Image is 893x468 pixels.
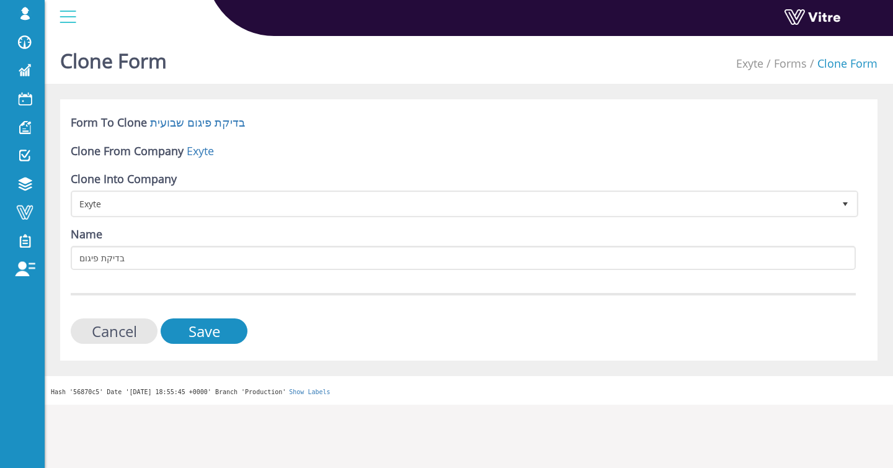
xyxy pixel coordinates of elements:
[60,31,167,84] h1: Clone Form
[71,227,102,243] label: Name
[834,192,856,215] span: select
[150,115,245,130] a: בדיקת פיגום שבועית
[71,318,158,344] input: Cancel
[71,143,184,160] label: Clone From Company
[71,115,147,131] label: Form To Clone
[289,389,330,395] a: Show Labels
[51,389,286,395] span: Hash '56870c5' Date '[DATE] 18:55:45 +0000' Branch 'Production'
[807,56,877,72] li: Clone Form
[736,56,763,71] a: Exyte
[187,143,214,158] a: Exyte
[161,318,247,344] input: Save
[73,192,834,215] span: Exyte
[774,56,807,71] a: Forms
[71,171,177,187] label: Clone Into Company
